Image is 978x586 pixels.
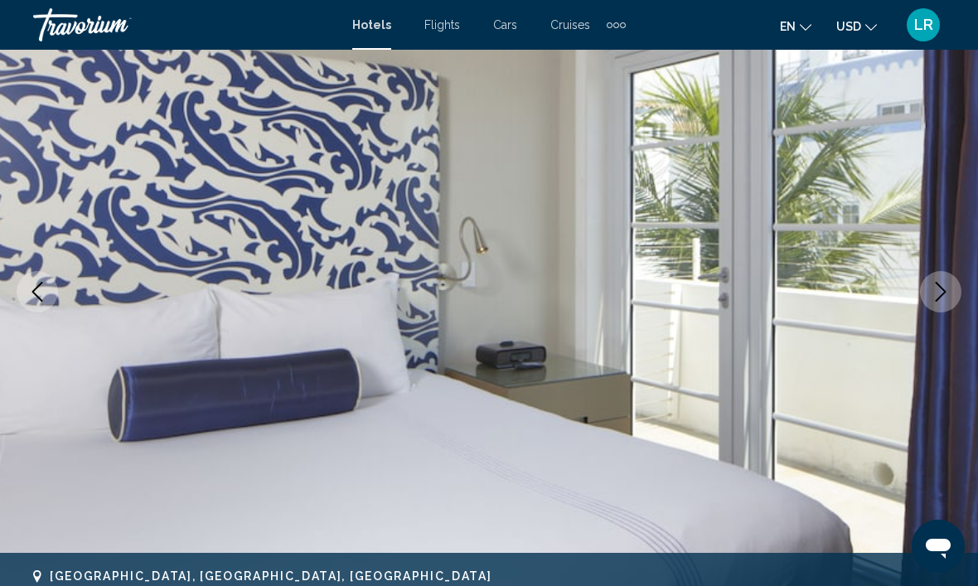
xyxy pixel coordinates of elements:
[836,20,861,33] span: USD
[550,18,590,31] a: Cruises
[920,271,961,312] button: Next image
[780,20,796,33] span: en
[17,271,58,312] button: Previous image
[607,12,626,38] button: Extra navigation items
[836,14,877,38] button: Change currency
[912,520,965,573] iframe: Button to launch messaging window
[352,18,391,31] a: Hotels
[493,18,517,31] a: Cars
[424,18,460,31] a: Flights
[914,17,933,33] span: LR
[50,569,491,583] span: [GEOGRAPHIC_DATA], [GEOGRAPHIC_DATA], [GEOGRAPHIC_DATA]
[33,8,336,41] a: Travorium
[780,14,811,38] button: Change language
[902,7,945,42] button: User Menu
